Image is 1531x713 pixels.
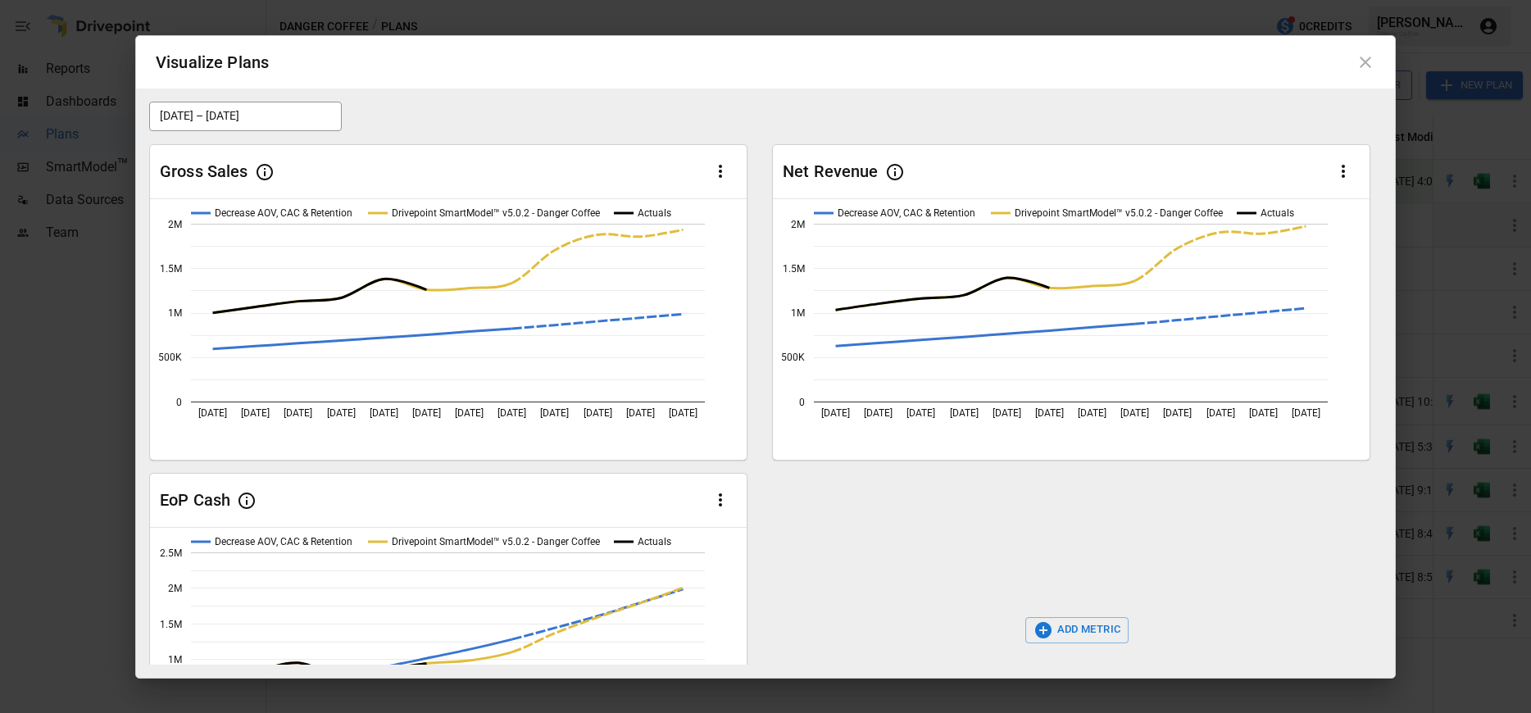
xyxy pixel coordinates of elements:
[783,262,805,274] text: 1.5M
[168,307,182,319] text: 1M
[799,396,805,407] text: 0
[1015,207,1223,219] text: Drivepoint SmartModel™ v5.0.2 - Danger Coffee
[791,218,805,229] text: 2M
[638,536,671,547] text: Actuals
[781,352,805,363] text: 500K
[160,161,248,182] div: Gross Sales
[1078,407,1106,419] text: [DATE]
[160,547,182,558] text: 2.5M
[215,207,352,219] text: Decrease AOV, CAC & Retention
[168,218,182,229] text: 2M
[370,407,398,419] text: [DATE]
[168,583,182,594] text: 2M
[215,536,352,547] text: Decrease AOV, CAC & Retention
[284,407,312,419] text: [DATE]
[821,407,850,419] text: [DATE]
[838,207,975,219] text: Decrease AOV, CAC & Retention
[1249,407,1278,419] text: [DATE]
[638,207,671,219] text: Actuals
[150,199,741,460] svg: A chart.
[1120,407,1149,419] text: [DATE]
[497,407,526,419] text: [DATE]
[160,618,182,629] text: 1.5M
[906,407,935,419] text: [DATE]
[327,407,356,419] text: [DATE]
[864,407,893,419] text: [DATE]
[392,536,600,547] text: Drivepoint SmartModel™ v5.0.2 - Danger Coffee
[1163,407,1192,419] text: [DATE]
[176,396,182,407] text: 0
[1292,407,1320,419] text: [DATE]
[1261,207,1294,219] text: Actuals
[1035,407,1064,419] text: [DATE]
[412,407,441,419] text: [DATE]
[1025,617,1129,643] button: ADD METRIC
[158,352,182,363] text: 500K
[773,199,1364,460] svg: A chart.
[626,407,655,419] text: [DATE]
[241,407,270,419] text: [DATE]
[1206,407,1235,419] text: [DATE]
[149,102,342,131] button: [DATE] – [DATE]
[783,161,879,182] div: Net Revenue
[198,407,227,419] text: [DATE]
[950,407,979,419] text: [DATE]
[540,407,569,419] text: [DATE]
[584,407,612,419] text: [DATE]
[791,307,805,319] text: 1M
[156,49,269,75] div: Visualize Plans
[160,262,182,274] text: 1.5M
[168,653,182,665] text: 1M
[455,407,484,419] text: [DATE]
[993,407,1021,419] text: [DATE]
[669,407,697,419] text: [DATE]
[160,489,230,511] div: EoP Cash
[392,207,600,219] text: Drivepoint SmartModel™ v5.0.2 - Danger Coffee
